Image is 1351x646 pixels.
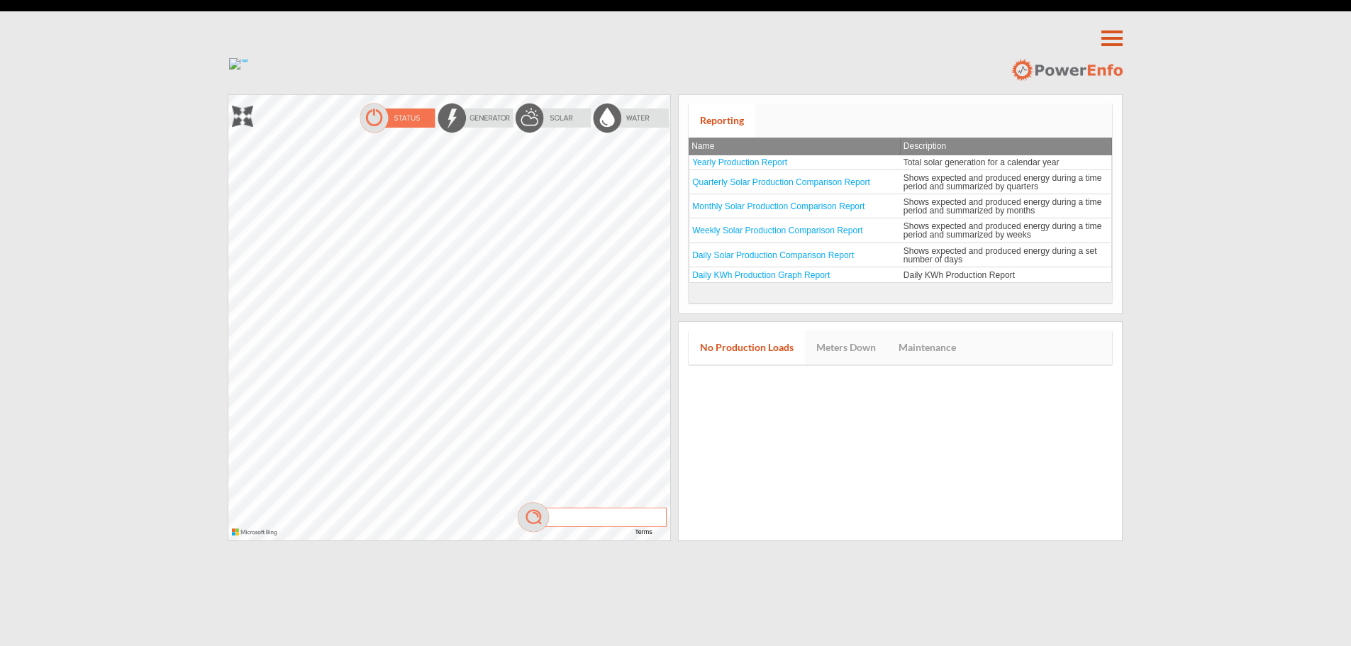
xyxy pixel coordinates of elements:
a: Reporting [689,104,755,138]
a: Daily Solar Production Comparison Report [692,250,854,260]
a: Maintenance [887,330,967,364]
td: Daily KWh Production Report [901,267,1113,283]
img: solarOff.png [514,102,592,134]
img: statusOn.png [358,102,436,134]
img: waterOff.png [592,102,670,134]
a: Daily KWh Production Graph Report [692,270,830,280]
td: Shows expected and produced energy during a set number of days [901,243,1113,267]
a: Weekly Solar Production Comparison Report [692,225,862,235]
th: Name [689,138,901,155]
td: Shows expected and produced energy during a time period and summarized by quarters [901,170,1113,194]
a: No Production Loads [689,330,805,364]
span: Description [904,141,947,151]
img: logo [1011,58,1122,82]
a: Monthly Solar Production Comparison Report [692,201,864,211]
img: logo [229,58,248,69]
img: mag.png [516,501,670,533]
td: Total solar generation for a calendar year [901,155,1113,170]
img: zoom.png [232,106,253,127]
a: Quarterly Solar Production Comparison Report [692,177,870,187]
a: Meters Down [805,330,887,364]
img: energyOff.png [436,102,514,134]
td: Shows expected and produced energy during a time period and summarized by weeks [901,218,1113,243]
td: Shows expected and produced energy during a time period and summarized by months [901,194,1113,218]
span: Name [691,141,714,151]
a: Microsoft Bing [232,532,281,537]
th: Description [901,138,1113,155]
a: Yearly Production Report [692,157,787,167]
